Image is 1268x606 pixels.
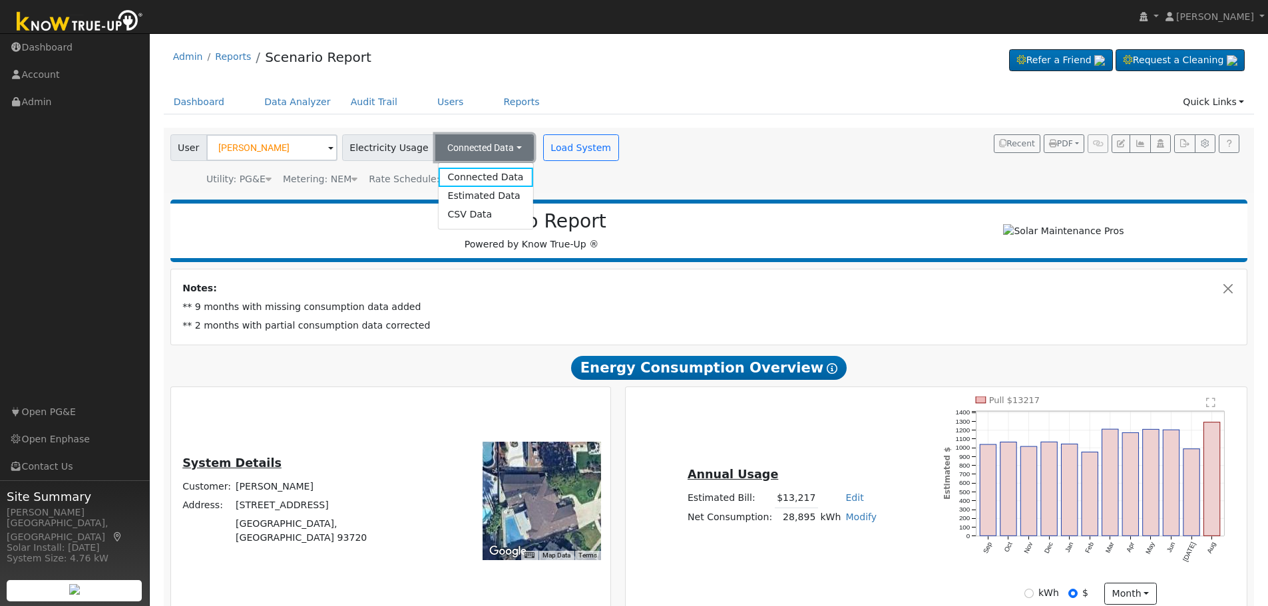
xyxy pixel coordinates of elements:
label: $ [1082,586,1088,600]
a: Reports [215,51,251,62]
text: 700 [959,470,970,478]
button: Recent [994,134,1040,153]
a: Modify [845,512,877,522]
a: Reports [494,90,550,114]
input: kWh [1024,589,1034,598]
button: Keyboard shortcuts [525,551,534,560]
td: [STREET_ADDRESS] [234,496,420,514]
text: Jun [1165,541,1177,553]
button: Login As [1150,134,1171,153]
span: Energy Consumption Overview [571,356,847,380]
a: Quick Links [1173,90,1254,114]
text: Jan [1064,541,1075,553]
a: Audit Trail [341,90,407,114]
text: Apr [1125,540,1136,553]
text: 400 [959,497,970,504]
td: Estimated Bill: [685,488,774,508]
a: Scenario Report [265,49,371,65]
a: Dashboard [164,90,235,114]
button: Multi-Series Graph [1130,134,1150,153]
td: 28,895 [775,508,818,527]
text: 1200 [956,426,970,433]
text: Feb [1084,540,1095,553]
td: Address: [180,496,234,514]
a: Terms (opens in new tab) [578,551,597,559]
text: 1400 [956,408,970,416]
a: Help Link [1219,134,1239,153]
span: Electricity Usage [342,134,436,161]
td: [PERSON_NAME] [234,477,420,496]
td: ** 2 months with partial consumption data corrected [180,317,1238,335]
span: [PERSON_NAME] [1176,11,1254,22]
rect: onclick="" [1204,422,1220,535]
button: PDF [1044,134,1084,153]
a: Users [427,90,474,114]
rect: onclick="" [1000,442,1016,535]
rect: onclick="" [1102,429,1118,535]
u: System Details [182,456,282,470]
text: Sep [982,540,994,554]
button: Connected Data [435,134,534,161]
div: Powered by Know True-Up ® [177,210,887,251]
text: 300 [959,506,970,513]
rect: onclick="" [1183,448,1199,535]
text: 900 [959,452,970,460]
u: Annual Usage [688,468,778,481]
a: Open this area in Google Maps (opens a new window) [486,543,530,560]
a: Edit [845,492,863,503]
i: Show Help [827,363,837,374]
a: Data Analyzer [254,90,341,114]
a: Admin [173,51,203,62]
text: 1100 [956,435,970,442]
a: Map [112,531,124,542]
text: [DATE] [1182,541,1197,563]
img: retrieve [69,584,80,595]
rect: onclick="" [980,444,996,535]
rect: onclick="" [1082,452,1098,535]
div: System Size: 4.76 kW [7,551,142,565]
rect: onclick="" [1021,446,1037,535]
text: May [1145,541,1157,555]
text: 1000 [956,444,970,451]
td: ** 9 months with missing consumption data added [180,298,1238,317]
text:  [1207,396,1216,407]
text: Nov [1022,541,1034,555]
button: Settings [1195,134,1215,153]
img: Know True-Up [10,7,150,37]
a: Refer a Friend [1009,49,1113,72]
button: month [1104,583,1157,605]
td: $13,217 [775,488,818,508]
text: 600 [959,479,970,486]
button: Load System [543,134,619,161]
text: Oct [1003,541,1014,553]
button: Map Data [542,551,570,560]
a: Estimated Data [438,187,532,206]
h2: Scenario Report [184,210,879,233]
div: Solar Install: [DATE] [7,541,142,555]
img: Google [486,543,530,560]
input: $ [1068,589,1078,598]
text: 1300 [956,417,970,424]
div: Metering: NEM [283,172,357,186]
rect: onclick="" [1123,432,1139,535]
img: retrieve [1227,55,1237,66]
label: kWh [1038,586,1059,600]
text: 500 [959,488,970,495]
a: Connected Data [438,168,532,186]
text: Pull $13217 [989,394,1040,404]
a: Request a Cleaning [1116,49,1245,72]
text: 200 [959,514,970,522]
div: [GEOGRAPHIC_DATA], [GEOGRAPHIC_DATA] [7,516,142,544]
td: kWh [818,508,843,527]
text: 800 [959,462,970,469]
text: Mar [1104,540,1116,554]
span: PDF [1049,139,1073,148]
td: Customer: [180,477,234,496]
rect: onclick="" [1143,429,1159,535]
text: 100 [959,524,970,531]
input: Select a User [206,134,337,161]
img: retrieve [1094,55,1105,66]
div: [PERSON_NAME] [7,506,142,520]
rect: onclick="" [1062,444,1078,535]
span: User [170,134,207,161]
